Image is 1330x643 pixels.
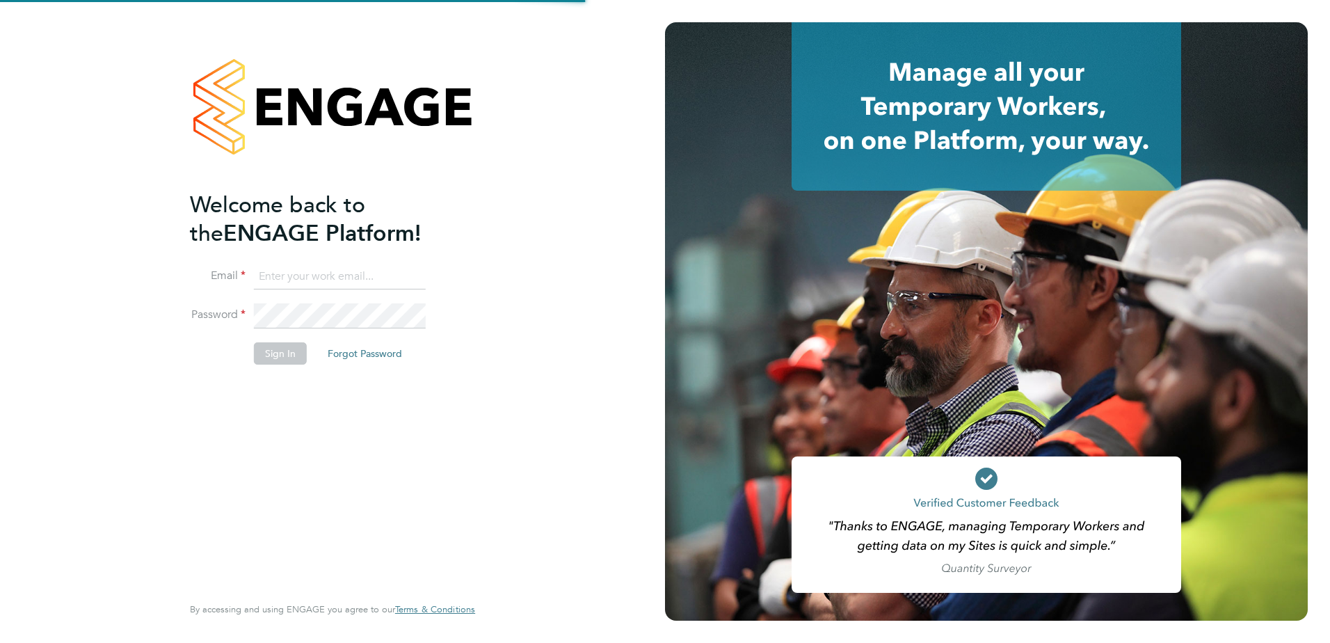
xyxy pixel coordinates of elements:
[254,264,426,289] input: Enter your work email...
[190,191,461,248] h2: ENGAGE Platform!
[254,342,307,365] button: Sign In
[190,603,475,615] span: By accessing and using ENGAGE you agree to our
[395,603,475,615] span: Terms & Conditions
[190,191,365,247] span: Welcome back to the
[190,308,246,322] label: Password
[190,269,246,283] label: Email
[317,342,413,365] button: Forgot Password
[395,604,475,615] a: Terms & Conditions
